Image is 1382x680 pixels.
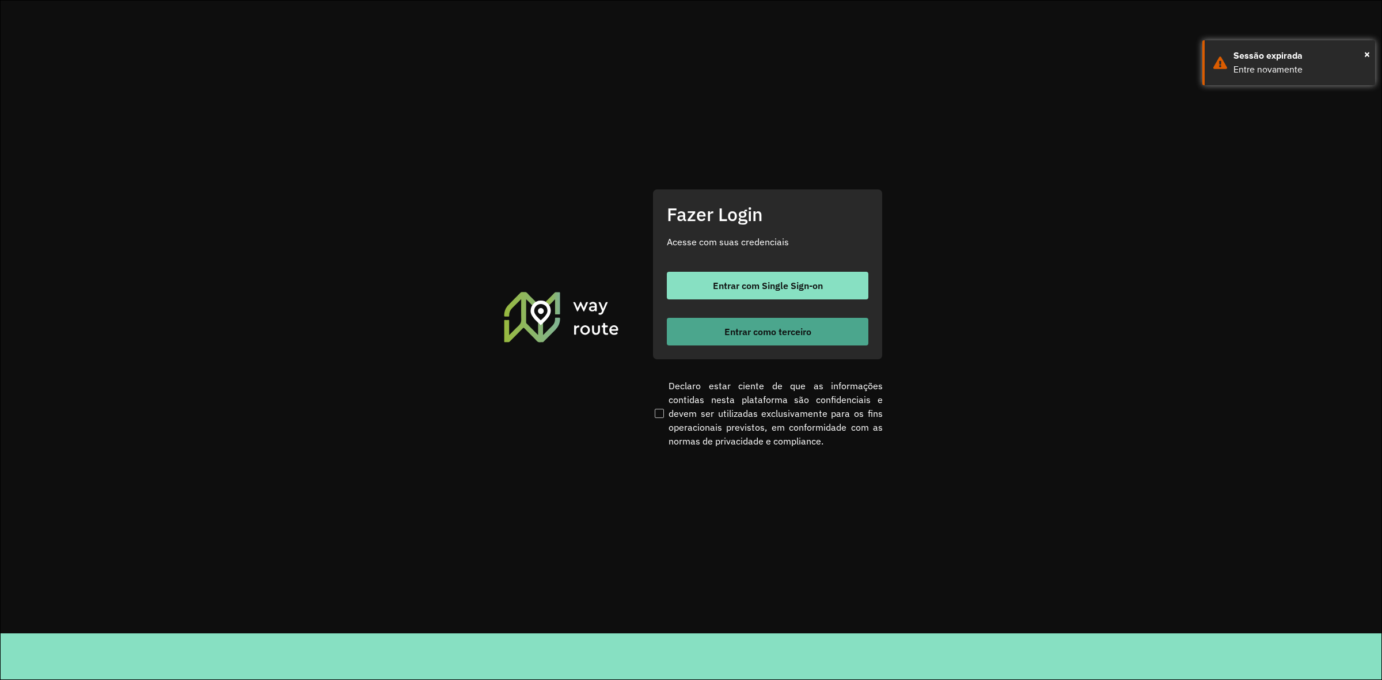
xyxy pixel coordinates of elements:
div: Entre novamente [1233,63,1366,77]
div: Sessão expirada [1233,49,1366,63]
span: × [1364,45,1370,63]
label: Declaro estar ciente de que as informações contidas nesta plataforma são confidenciais e devem se... [652,379,883,448]
span: Entrar com Single Sign-on [713,281,823,290]
span: Entrar como terceiro [724,327,811,336]
button: button [667,272,868,299]
button: button [667,318,868,345]
button: Close [1364,45,1370,63]
p: Acesse com suas credenciais [667,235,868,249]
img: Roteirizador AmbevTech [502,290,621,343]
h2: Fazer Login [667,203,868,225]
